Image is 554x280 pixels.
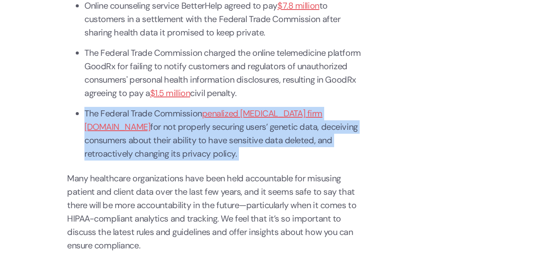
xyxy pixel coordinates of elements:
[84,46,361,100] li: The Federal Trade Commission charged the online telemedicine platform GoodRx for failing to notif...
[67,172,361,252] p: Many healthcare organizations have been held accountable for misusing patient and client data ove...
[150,87,190,99] a: $1.5 million
[84,108,322,132] a: penalized [MEDICAL_DATA] firm [DOMAIN_NAME]
[67,261,361,274] p: ‍
[84,107,361,161] li: The Federal Trade Commission for not properly securing users’ genetic data, deceiving consumers a...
